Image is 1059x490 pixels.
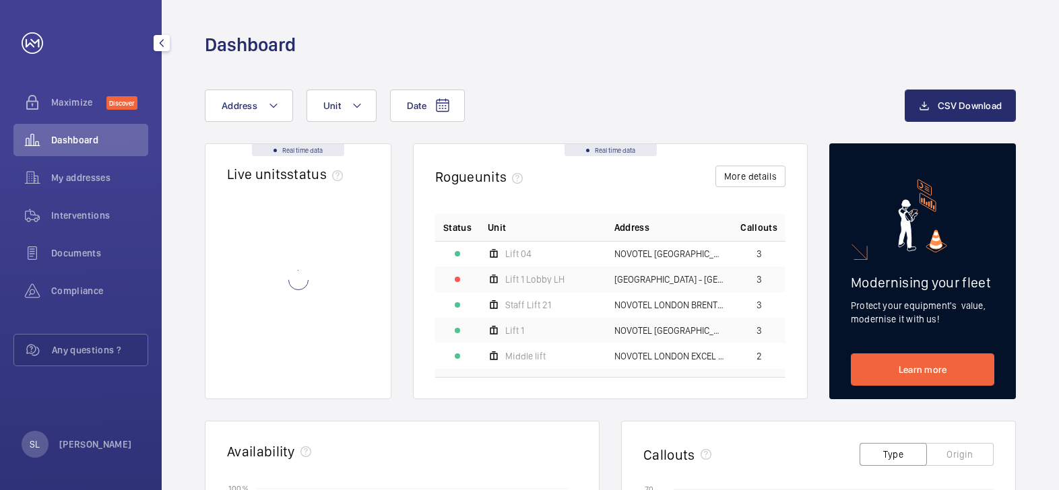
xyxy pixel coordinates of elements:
span: 2 [757,351,762,361]
span: NOVOTEL LONDON BRENTFORD - H6995, [GEOGRAPHIC_DATA], [GEOGRAPHIC_DATA] [614,300,725,310]
span: Callouts [740,221,777,234]
p: SL [30,438,40,451]
span: Dashboard [51,133,148,147]
span: 3 [757,326,762,335]
span: CSV Download [938,100,1002,111]
span: Lift 1 [505,326,524,335]
button: More details [715,166,785,187]
span: Address [614,221,649,234]
span: Discover [106,96,137,110]
span: units [475,168,529,185]
span: 3 [757,300,762,310]
span: Any questions ? [52,343,148,357]
h2: Rogue [435,168,528,185]
span: NOVOTEL [GEOGRAPHIC_DATA] [GEOGRAPHIC_DATA] - H9057, [GEOGRAPHIC_DATA] [GEOGRAPHIC_DATA], [STREET... [614,326,725,335]
span: 3 [757,249,762,258]
span: My addresses [51,171,148,184]
span: [GEOGRAPHIC_DATA] - [GEOGRAPHIC_DATA] [614,275,725,284]
span: Date [407,100,426,111]
button: Origin [926,443,994,466]
h2: Availability [227,443,295,460]
h1: Dashboard [205,32,296,57]
button: Address [205,90,293,122]
span: Lift 1 Lobby LH [505,275,565,284]
h2: Live units [227,166,348,182]
span: Middle lift [505,351,546,361]
p: Status [443,221,472,234]
p: Protect your equipment's value, modernise it with us! [851,299,994,326]
span: NOVOTEL [GEOGRAPHIC_DATA] [GEOGRAPHIC_DATA] - H9057, [GEOGRAPHIC_DATA] [GEOGRAPHIC_DATA], [STREET... [614,249,725,258]
h2: Modernising your fleet [851,274,994,291]
img: marketing-card.svg [898,179,947,252]
h2: Callouts [643,446,695,463]
a: Learn more [851,353,994,386]
button: CSV Download [905,90,1016,122]
div: Real time data [565,144,657,156]
span: 3 [757,275,762,284]
span: Unit [323,100,341,111]
span: status [287,166,348,182]
span: Compliance [51,284,148,297]
span: NOVOTEL LONDON EXCEL - H3656, [GEOGRAPHIC_DATA], [GEOGRAPHIC_DATA], [GEOGRAPHIC_DATA] [614,351,725,361]
button: Unit [307,90,377,122]
p: [PERSON_NAME] [59,438,132,451]
span: Maximize [51,96,106,109]
span: Interventions [51,209,148,222]
button: Type [860,443,927,466]
button: Date [390,90,465,122]
span: Staff Lift 21 [505,300,551,310]
span: Lift 04 [505,249,532,258]
span: Unit [488,221,506,234]
span: Address [222,100,257,111]
span: Documents [51,246,148,260]
div: Real time data [252,144,344,156]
